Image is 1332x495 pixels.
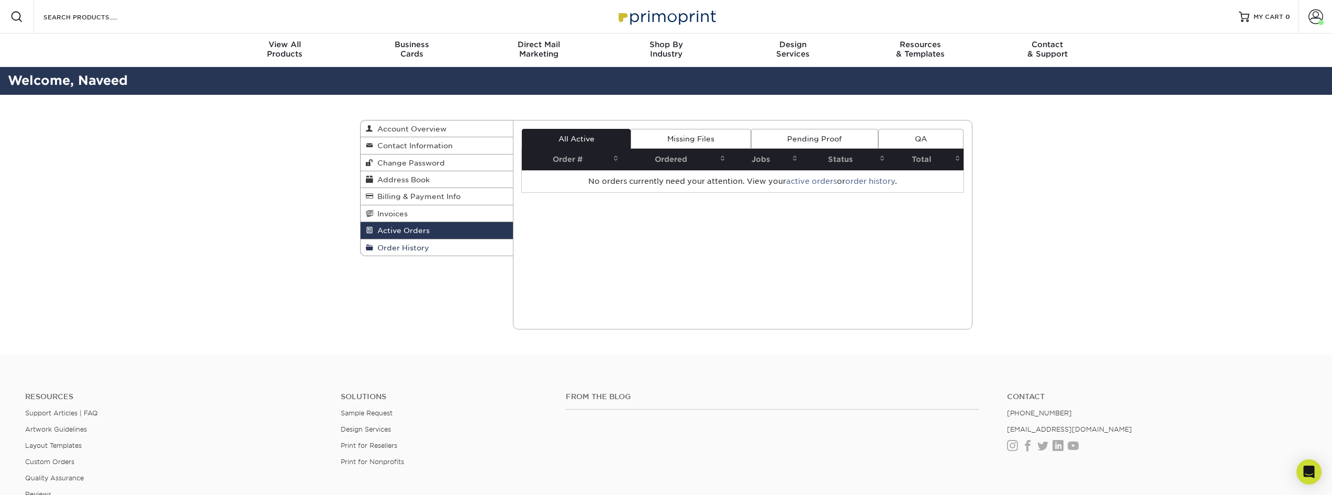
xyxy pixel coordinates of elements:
td: No orders currently need your attention. View your or . [522,170,964,192]
span: View All [221,40,349,49]
span: 0 [1285,13,1290,20]
img: Primoprint [614,5,719,28]
span: Contact Information [373,141,453,150]
a: Sample Request [341,409,393,417]
a: order history [845,177,895,185]
th: Status [801,149,888,170]
a: Print for Nonprofits [341,458,404,466]
a: Address Book [361,171,513,188]
a: Design Services [341,425,391,433]
a: [EMAIL_ADDRESS][DOMAIN_NAME] [1007,425,1132,433]
a: Direct MailMarketing [475,34,602,67]
h4: Resources [25,392,325,401]
input: SEARCH PRODUCTS..... [42,10,144,23]
div: Products [221,40,349,59]
span: Billing & Payment Info [373,192,461,201]
a: Custom Orders [25,458,74,466]
a: QA [878,129,963,149]
a: Contact& Support [984,34,1111,67]
a: BusinessCards [348,34,475,67]
span: Shop By [602,40,730,49]
span: Address Book [373,175,430,184]
a: Contact Information [361,137,513,154]
span: Active Orders [373,226,430,235]
span: Account Overview [373,125,446,133]
a: All Active [522,129,631,149]
span: Design [730,40,857,49]
span: Resources [857,40,984,49]
a: Artwork Guidelines [25,425,87,433]
a: DesignServices [730,34,857,67]
a: [PHONE_NUMBER] [1007,409,1072,417]
a: Shop ByIndustry [602,34,730,67]
div: Industry [602,40,730,59]
span: Direct Mail [475,40,602,49]
a: Invoices [361,205,513,222]
span: Order History [373,244,429,252]
a: Missing Files [631,129,751,149]
a: Pending Proof [751,129,878,149]
div: & Support [984,40,1111,59]
div: Cards [348,40,475,59]
a: Account Overview [361,120,513,137]
th: Order # [522,149,622,170]
a: Support Articles | FAQ [25,409,98,417]
th: Total [888,149,963,170]
th: Ordered [622,149,729,170]
a: Billing & Payment Info [361,188,513,205]
a: Active Orders [361,222,513,239]
a: Change Password [361,155,513,171]
div: Marketing [475,40,602,59]
a: View AllProducts [221,34,349,67]
h4: Solutions [341,392,550,401]
span: Invoices [373,210,408,218]
span: MY CART [1253,13,1283,21]
div: Services [730,40,857,59]
a: Contact [1007,392,1307,401]
a: Layout Templates [25,442,82,449]
th: Jobs [729,149,801,170]
a: active orders [786,177,837,185]
span: Business [348,40,475,49]
span: Contact [984,40,1111,49]
a: Resources& Templates [857,34,984,67]
a: Order History [361,239,513,256]
div: Open Intercom Messenger [1296,459,1322,485]
h4: From the Blog [566,392,979,401]
a: Print for Resellers [341,442,397,449]
div: & Templates [857,40,984,59]
span: Change Password [373,159,445,167]
iframe: Google Customer Reviews [3,463,89,491]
